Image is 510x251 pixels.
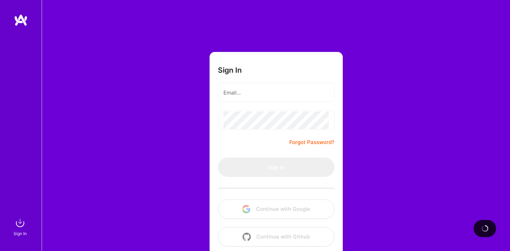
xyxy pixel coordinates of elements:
a: sign inSign In [15,216,27,237]
a: Forgot Password? [289,138,334,146]
button: Sign In [218,158,334,177]
img: icon [243,233,251,241]
button: Continue with Github [218,227,334,246]
img: logo [14,14,28,26]
button: Continue with Google [218,199,334,219]
img: loading [481,224,489,233]
h3: Sign In [218,66,242,74]
input: Email... [223,84,329,101]
img: sign in [13,216,27,230]
div: Sign In [14,230,27,237]
img: icon [242,205,250,213]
